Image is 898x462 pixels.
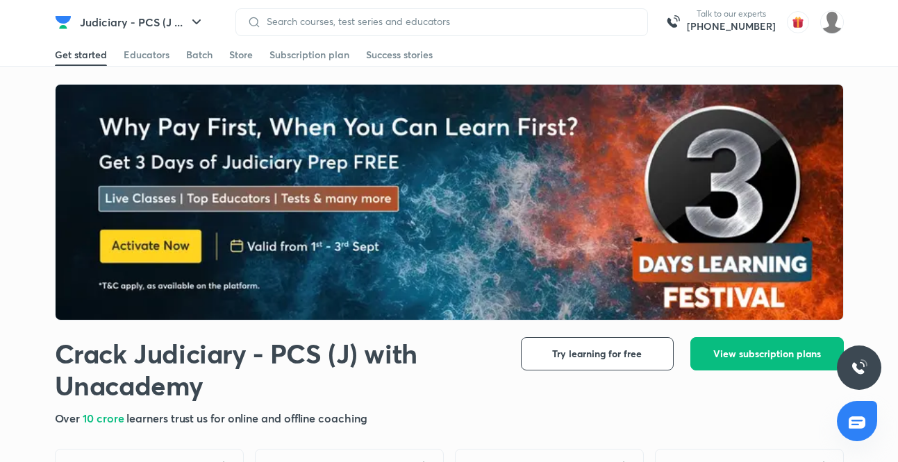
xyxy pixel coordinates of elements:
p: Talk to our experts [687,8,776,19]
span: View subscription plans [713,347,821,361]
h1: Crack Judiciary - PCS (J) with Unacademy [55,337,499,402]
button: Judiciary - PCS (J ... [72,8,213,36]
span: learners trust us for online and offline coaching [126,411,367,425]
span: Over [55,411,83,425]
a: [PHONE_NUMBER] [687,19,776,33]
a: Subscription plan [269,44,349,66]
button: View subscription plans [690,337,844,370]
div: Store [229,48,253,62]
img: avatar [787,11,809,33]
a: Educators [124,44,169,66]
img: call-us [659,8,687,36]
img: Shivangee Singh [820,10,844,34]
span: Try learning for free [552,347,642,361]
img: Company Logo [55,14,72,31]
input: Search courses, test series and educators [261,16,636,27]
a: Get started [55,44,107,66]
img: ttu [851,359,867,376]
div: Educators [124,48,169,62]
a: Store [229,44,253,66]
a: Success stories [366,44,433,66]
div: Success stories [366,48,433,62]
a: Batch [186,44,213,66]
span: 10 crore [83,411,126,425]
div: Get started [55,48,107,62]
div: Subscription plan [269,48,349,62]
div: Batch [186,48,213,62]
button: Try learning for free [521,337,674,370]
